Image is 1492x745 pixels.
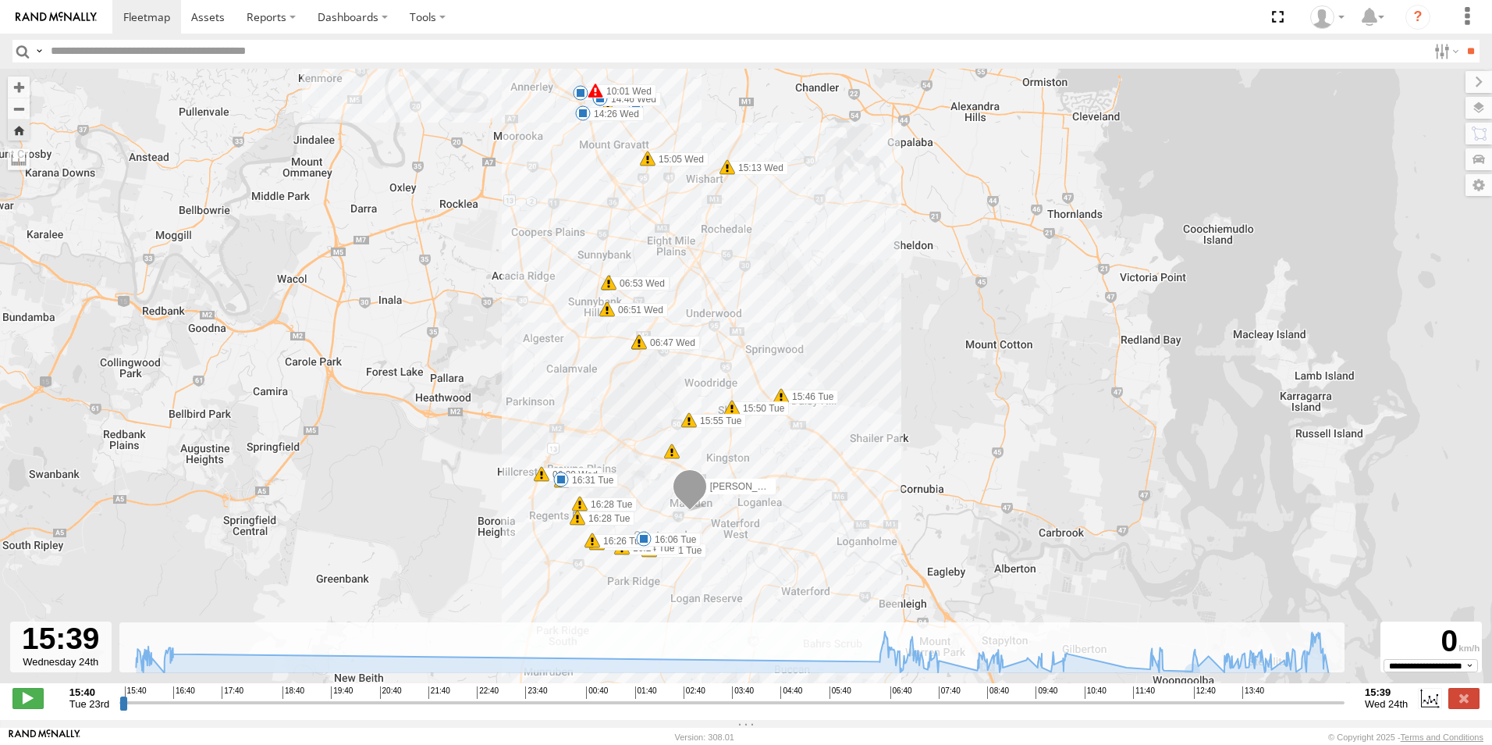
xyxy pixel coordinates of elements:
div: Marco DiBenedetto [1305,5,1350,29]
label: 16:26 Tue [592,534,649,548]
label: Map Settings [1465,174,1492,196]
label: Search Filter Options [1428,40,1462,62]
div: Version: 308.01 [675,733,734,742]
label: 15:46 Tue [781,390,838,404]
span: 22:40 [477,686,499,699]
a: Visit our Website [9,729,80,745]
span: Tue 23rd Sep 2025 [69,698,109,710]
span: 11:40 [1133,686,1155,699]
label: Measure [8,148,30,170]
strong: 15:40 [69,686,109,698]
label: 15:05 Wed [648,152,709,166]
div: 0 [1383,624,1480,659]
span: 06:40 [890,686,912,699]
span: 19:40 [331,686,353,699]
label: Close [1448,688,1480,708]
label: 15:50 Tue [732,401,789,415]
label: 16:31 Tue [561,473,618,487]
label: 06:47 Wed [639,336,700,350]
label: 14:46 Wed [600,92,661,106]
span: 12:40 [1194,686,1216,699]
button: Zoom out [8,98,30,119]
span: 10:40 [1085,686,1107,699]
span: 17:40 [222,686,243,699]
label: 10:01 Wed [595,84,656,98]
span: 23:40 [525,686,547,699]
label: Play/Stop [12,688,44,708]
span: 04:40 [780,686,802,699]
span: 18:40 [282,686,304,699]
span: 15:40 [125,686,147,699]
label: 15:55 Tue [689,414,746,428]
label: 16:28 Tue [580,497,637,512]
button: Zoom Home [8,119,30,141]
label: 15:13 Wed [727,161,788,175]
img: rand-logo.svg [16,12,97,23]
span: 21:40 [428,686,450,699]
span: 09:40 [1036,686,1057,699]
label: Search Query [33,40,45,62]
div: © Copyright 2025 - [1328,733,1483,742]
label: 06:39 Wed [542,468,602,482]
strong: 15:39 [1365,686,1408,698]
span: [PERSON_NAME] [710,481,787,492]
span: 03:40 [732,686,754,699]
span: Wed 24th Sep 2025 [1365,698,1408,710]
label: 06:51 Wed [607,303,668,317]
i: ? [1405,5,1430,30]
a: Terms and Conditions [1401,733,1483,742]
span: 00:40 [586,686,608,699]
label: 16:28 Tue [577,512,634,526]
span: 05:40 [829,686,851,699]
div: 8 [664,444,680,459]
label: 16:06 Tue [644,533,701,547]
label: 14:26 Wed [583,107,644,121]
button: Zoom in [8,77,30,98]
span: 13:40 [1242,686,1264,699]
span: 08:40 [987,686,1009,699]
label: 06:53 Wed [609,276,670,291]
span: 07:40 [939,686,961,699]
span: 20:40 [380,686,402,699]
span: 02:40 [684,686,705,699]
span: 01:40 [635,686,657,699]
span: 16:40 [173,686,195,699]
